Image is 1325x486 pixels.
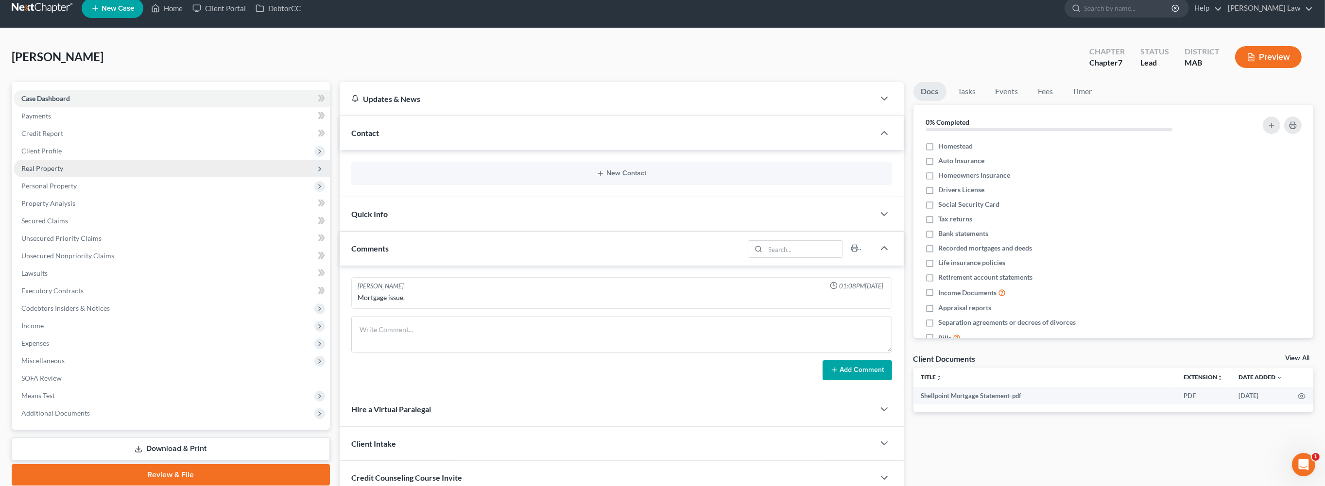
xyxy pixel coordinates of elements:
[21,269,48,277] span: Lawsuits
[14,90,330,107] a: Case Dashboard
[939,243,1032,253] span: Recorded mortgages and deeds
[939,303,992,313] span: Appraisal reports
[926,118,970,126] strong: 0% Completed
[765,241,843,257] input: Search...
[939,156,985,166] span: Auto Insurance
[14,195,330,212] a: Property Analysis
[913,353,976,364] div: Client Documents
[1089,46,1125,57] div: Chapter
[21,217,68,225] span: Secured Claims
[351,128,379,137] span: Contact
[939,272,1033,282] span: Retirement account statements
[939,214,973,224] span: Tax returns
[351,404,431,414] span: Hire a Virtual Paralegal
[359,169,884,177] button: New Contact
[1292,453,1315,476] iframe: Intercom live chat
[823,360,892,381] button: Add Comment
[939,318,1076,327] span: Separation agreements or decrees of divorces
[351,209,388,218] span: Quick Info
[921,373,942,381] a: Titleunfold_more
[21,304,110,312] span: Codebtors Insiders & Notices
[936,375,942,381] i: unfold_more
[351,244,389,253] span: Comments
[14,282,330,300] a: Executory Contracts
[21,94,70,102] span: Case Dashboard
[21,112,51,120] span: Payments
[14,212,330,230] a: Secured Claims
[1185,46,1220,57] div: District
[21,182,77,190] span: Personal Property
[913,387,1176,404] td: Shellpoint Mortgage Statement-pdf
[21,391,55,400] span: Means Test
[939,200,1000,209] span: Social Security Card
[1176,387,1231,404] td: PDF
[351,94,863,104] div: Updates & News
[1217,375,1223,381] i: unfold_more
[913,82,946,101] a: Docs
[1235,46,1302,68] button: Preview
[939,333,952,343] span: Bills
[1185,57,1220,68] div: MAB
[1140,46,1169,57] div: Status
[21,374,62,382] span: SOFA Review
[1239,373,1282,381] a: Date Added expand_more
[939,288,997,298] span: Income Documents
[14,247,330,265] a: Unsecured Nonpriority Claims
[14,230,330,247] a: Unsecured Priority Claims
[14,107,330,125] a: Payments
[21,356,65,365] span: Miscellaneous
[358,293,886,302] div: Mortgage issue.
[1276,375,1282,381] i: expand_more
[102,5,134,12] span: New Case
[14,369,330,387] a: SOFA Review
[1089,57,1125,68] div: Chapter
[358,282,404,291] div: [PERSON_NAME]
[1065,82,1100,101] a: Timer
[939,141,973,151] span: Homestead
[351,473,462,482] span: Credit Counseling Course Invite
[14,265,330,282] a: Lawsuits
[1184,373,1223,381] a: Extensionunfold_more
[21,286,84,295] span: Executory Contracts
[1140,57,1169,68] div: Lead
[988,82,1026,101] a: Events
[1030,82,1061,101] a: Fees
[12,464,330,486] a: Review & File
[1285,355,1309,362] a: View All
[939,258,1006,268] span: Life insurance policies
[21,339,49,347] span: Expenses
[840,282,884,291] span: 01:08PM[DATE]
[21,234,102,242] span: Unsecured Priority Claims
[1118,58,1122,67] span: 7
[21,199,75,207] span: Property Analysis
[939,185,985,195] span: Drivers License
[21,409,90,417] span: Additional Documents
[21,164,63,172] span: Real Property
[21,251,114,260] span: Unsecured Nonpriority Claims
[21,129,63,137] span: Credit Report
[12,50,103,64] span: [PERSON_NAME]
[351,439,396,448] span: Client Intake
[21,321,44,330] span: Income
[1312,453,1320,461] span: 1
[950,82,984,101] a: Tasks
[21,147,62,155] span: Client Profile
[14,125,330,142] a: Credit Report
[939,229,989,238] span: Bank statements
[12,437,330,460] a: Download & Print
[939,170,1011,180] span: Homeowners Insurance
[1231,387,1290,404] td: [DATE]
